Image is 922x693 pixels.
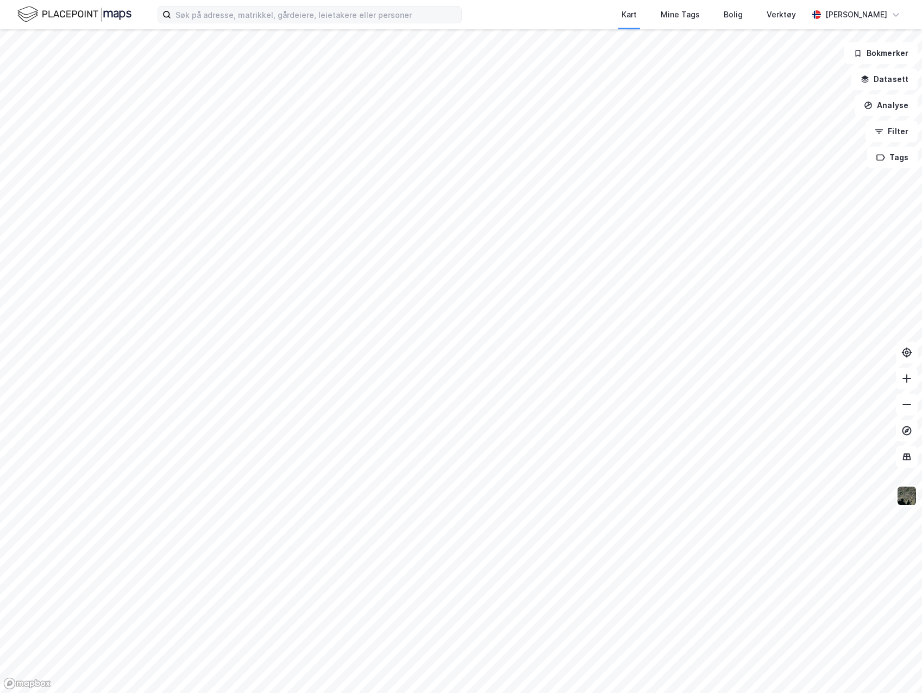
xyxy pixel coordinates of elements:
[865,121,918,142] button: Filter
[867,147,918,168] button: Tags
[868,641,922,693] iframe: Chat Widget
[851,68,918,90] button: Datasett
[844,42,918,64] button: Bokmerker
[896,486,917,506] img: 9k=
[825,8,887,21] div: [PERSON_NAME]
[3,677,51,690] a: Mapbox homepage
[171,7,461,23] input: Søk på adresse, matrikkel, gårdeiere, leietakere eller personer
[767,8,796,21] div: Verktøy
[17,5,131,24] img: logo.f888ab2527a4732fd821a326f86c7f29.svg
[661,8,700,21] div: Mine Tags
[855,94,918,116] button: Analyse
[724,8,743,21] div: Bolig
[622,8,637,21] div: Kart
